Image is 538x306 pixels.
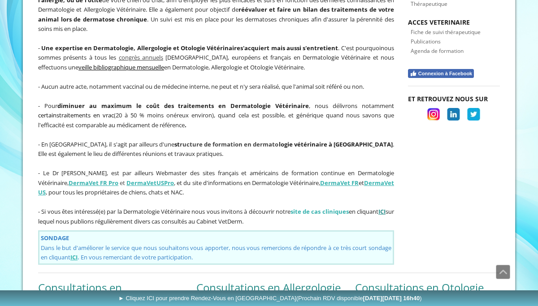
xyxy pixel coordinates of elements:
[411,28,481,36] span: Fiche de suivi thérapeutique
[411,37,441,45] a: Publications
[207,44,240,52] b: Vétérinaire
[38,53,394,71] span: [DEMOGRAPHIC_DATA], européens et français en Dermatologie Vétérinaire et nous effectuons une en D...
[70,253,79,261] span: .
[38,140,394,158] span: - En [GEOGRAPHIC_DATA], il s'agit par ailleurs d'une . Elle est également le lieu de différentes ...
[320,179,359,187] a: DermaVet FR
[408,18,470,26] strong: ACCES VETERINAIRE
[174,140,393,148] strong: st logie vétérinaire à [GEOGRAPHIC_DATA]
[338,44,381,52] span: . C'est pourquoi
[78,63,164,71] a: veille bibliographique mensuelle
[118,295,422,302] span: ► Cliquez ICI pour prendre Rendez-Vous en [GEOGRAPHIC_DATA]
[59,111,114,119] a: traitements en vrac
[156,179,164,187] span: US
[180,140,279,148] span: ructure de formation en dermato
[378,207,386,215] a: ICI
[411,46,464,55] a: Agenda de formation
[185,121,187,129] strong: .
[467,108,480,121] img: image.jpg
[408,69,474,78] button: Connexion à Facebook
[69,179,118,187] a: DermaVet FR Pro
[411,47,464,55] span: Agenda de formation
[363,295,420,302] b: [DATE][DATE] 16h40
[240,44,338,52] b: s'acquiert mais aussi s'entretient
[126,179,174,187] strong: DermaVet Pro
[41,44,205,52] b: Une expertise en Dermatologie, Allergologie et Otologie
[70,253,78,261] a: ICI
[41,244,391,262] span: Dans le but d'améliorer le service que nous souhaitons vous apporter, nous vous remercions de rép...
[408,95,488,103] strong: ET RETROUVEZ NOUS SUR
[38,102,394,129] span: - Pour , nous délivrons notammen (20 à 50 % moins onéreux environ), quand cela est possible, et g...
[411,38,441,45] span: Publications
[38,207,394,225] span: - Si vous êtes intéressé(e) par la Dermatologie Vétérinaire nous vous invitons à découvrir notre ...
[296,295,422,302] span: (Prochain RDV disponible )
[41,234,69,242] strong: SONDAGE
[38,82,364,91] span: - Aucun autre acte, notamment vaccinal ou de médecine interne, ne peut et n'y sera réalisé, que l...
[120,179,125,187] span: et
[496,265,510,279] a: Défiler vers le haut
[57,102,309,110] strong: diminuer au maximum le coût des traitements en Dermatologie Vétérinaire
[38,5,394,23] strong: réévaluer et faire un bilan des traitements de votre animal lors de dermatose chronique
[338,207,349,215] span: ues
[411,27,481,36] a: Fiche de suivi thérapeutique
[427,108,440,121] img: image.jpg
[38,169,394,196] span: - Le Dr [PERSON_NAME], est par ailleurs Webmaster des sites français et américains de formation c...
[126,179,174,187] a: DermaVetUSPro
[38,44,40,52] span: -
[119,53,163,61] a: congrès annuels
[291,207,349,215] span: site de cas cliniq
[447,108,460,121] img: image.jpg
[81,253,193,261] span: En vous remerciant de votre participation.
[496,265,510,279] span: Défiler vers le haut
